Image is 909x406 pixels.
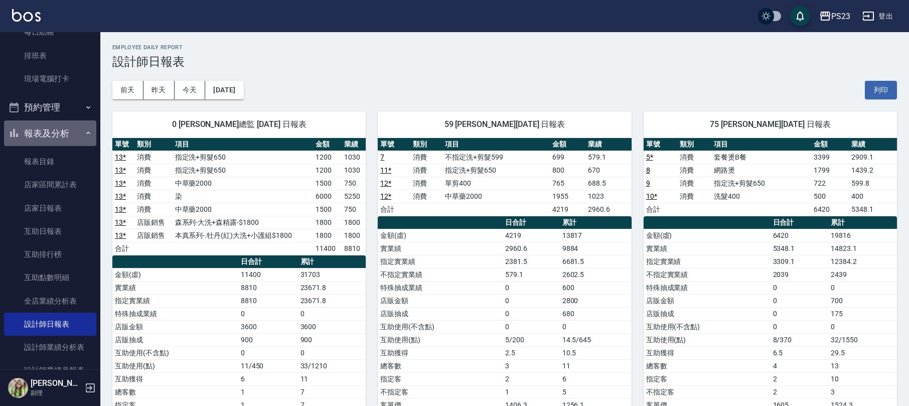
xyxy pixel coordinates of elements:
td: 互助獲得 [378,346,503,359]
td: 互助獲得 [644,346,771,359]
td: 0 [771,307,829,320]
th: 類別 [410,138,443,151]
td: 3600 [238,320,298,333]
img: Logo [12,9,41,22]
h3: 設計師日報表 [112,55,897,69]
td: 5250 [342,190,366,203]
td: 5/200 [503,333,560,346]
a: 設計師日報表 [4,313,96,336]
td: 10 [828,372,897,385]
td: 900 [298,333,366,346]
td: 0 [503,281,560,294]
a: 互助日報表 [4,220,96,243]
th: 金額 [550,138,585,151]
td: 0 [560,320,632,333]
a: 7 [380,153,384,161]
td: 8810 [342,242,366,255]
td: 實業績 [378,242,503,255]
td: 實業績 [644,242,771,255]
td: 6420 [771,229,829,242]
td: 3 [828,385,897,398]
td: 7 [298,385,366,398]
a: 設計師業績分析表 [4,336,96,359]
td: 5 [560,385,632,398]
td: 消費 [410,177,443,190]
td: 4219 [550,203,585,216]
td: 1955 [550,190,585,203]
td: 9884 [560,242,632,255]
td: 6.5 [771,346,829,359]
td: 0 [238,307,298,320]
th: 業績 [342,138,366,151]
td: 2960.6 [503,242,560,255]
td: 中草藥2000 [173,203,313,216]
td: 688.5 [585,177,631,190]
td: 8810 [238,281,298,294]
td: 6 [560,372,632,385]
p: 副理 [31,388,82,397]
td: 店販金額 [112,320,238,333]
td: 722 [811,177,849,190]
td: 4219 [503,229,560,242]
td: 店販金額 [378,294,503,307]
td: 2909.1 [849,151,897,164]
th: 日合計 [503,216,560,229]
button: 今天 [175,81,206,99]
td: 11/450 [238,359,298,372]
td: 1030 [342,151,366,164]
td: 合計 [644,203,678,216]
td: 175 [828,307,897,320]
td: 消費 [677,151,711,164]
th: 金額 [313,138,342,151]
th: 單號 [112,138,134,151]
td: 消費 [134,203,173,216]
td: 2800 [560,294,632,307]
td: 14.5/645 [560,333,632,346]
td: 單剪400 [442,177,550,190]
td: 網路燙 [711,164,811,177]
td: 1 [238,385,298,398]
td: 套餐燙B餐 [711,151,811,164]
td: 消費 [677,190,711,203]
td: 5348.1 [849,203,897,216]
td: 互助使用(不含點) [378,320,503,333]
td: 消費 [677,164,711,177]
td: 670 [585,164,631,177]
span: 59 [PERSON_NAME][DATE] 日報表 [390,119,619,129]
a: 8 [646,166,650,174]
td: 染 [173,190,313,203]
table: a dense table [378,138,631,216]
td: 765 [550,177,585,190]
td: 2 [503,372,560,385]
td: 1799 [811,164,849,177]
td: 700 [828,294,897,307]
td: 5348.1 [771,242,829,255]
td: 不指定客 [378,385,503,398]
td: 消費 [134,177,173,190]
td: 1 [503,385,560,398]
td: 3309.1 [771,255,829,268]
td: 33/1210 [298,359,366,372]
td: 10.5 [560,346,632,359]
td: 13 [828,359,897,372]
button: 前天 [112,81,143,99]
button: 報表及分析 [4,120,96,147]
td: 中草藥2000 [442,190,550,203]
th: 金額 [811,138,849,151]
td: 指定洗+剪髮650 [442,164,550,177]
span: 75 [PERSON_NAME][DATE] 日報表 [656,119,885,129]
td: 31703 [298,268,366,281]
td: 6 [238,372,298,385]
td: 3399 [811,151,849,164]
td: 金額(虛) [378,229,503,242]
h2: Employee Daily Report [112,44,897,51]
th: 累計 [298,255,366,268]
a: 互助點數明細 [4,266,96,289]
td: 金額(虛) [112,268,238,281]
th: 項目 [173,138,313,151]
th: 業績 [585,138,631,151]
td: 不指定實業績 [378,268,503,281]
button: PS23 [815,6,854,27]
td: 指定洗+剪髮650 [711,177,811,190]
table: a dense table [112,138,366,255]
